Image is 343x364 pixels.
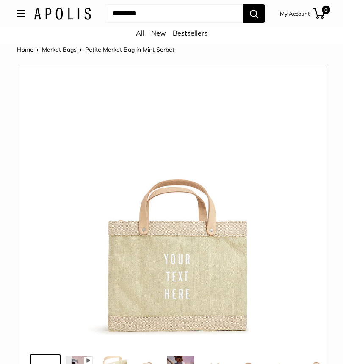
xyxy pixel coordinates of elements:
[322,6,330,14] span: 0
[173,29,207,37] a: Bestsellers
[42,46,77,53] a: Market Bags
[243,4,265,23] button: Search
[106,4,243,23] input: Search...
[136,29,144,37] a: All
[314,8,324,19] a: 0
[17,44,174,55] nav: Breadcrumb
[34,8,91,20] img: Apolis
[280,8,310,19] a: My Account
[17,46,33,53] a: Home
[151,29,166,37] a: New
[85,46,174,53] span: Petite Market Bag in Mint Sorbet
[17,10,25,17] button: Open menu
[36,74,307,344] img: Petite Market Bag in Mint Sorbet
